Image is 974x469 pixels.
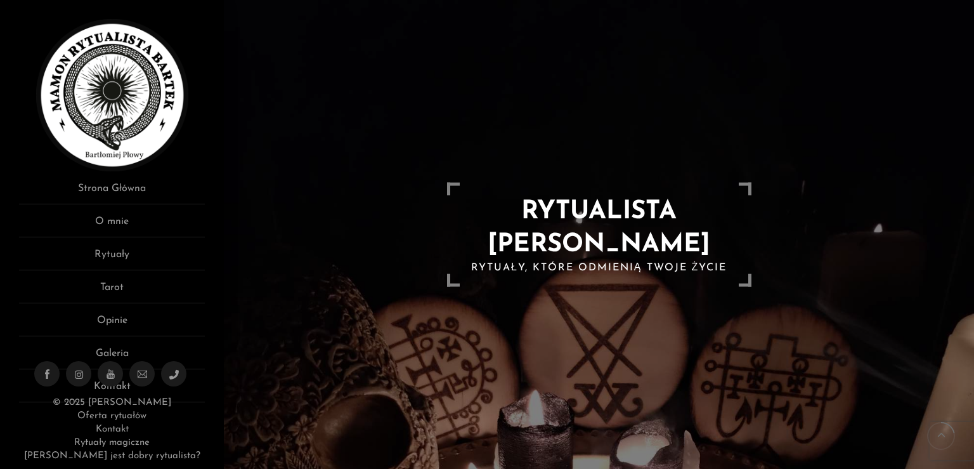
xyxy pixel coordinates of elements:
[36,19,188,171] img: Rytualista Bartek
[19,346,205,369] a: Galeria
[96,425,129,434] a: Kontakt
[19,313,205,336] a: Opinie
[19,214,205,237] a: O mnie
[460,195,739,261] h1: RYTUALISTA [PERSON_NAME]
[24,451,200,461] a: [PERSON_NAME] jest dobry rytualista?
[19,181,205,204] a: Strona Główna
[19,280,205,303] a: Tarot
[460,261,739,274] h2: Rytuały, które odmienią Twoje życie
[19,247,205,270] a: Rytuały
[77,411,146,421] a: Oferta rytuałów
[74,438,149,447] a: Rytuały magiczne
